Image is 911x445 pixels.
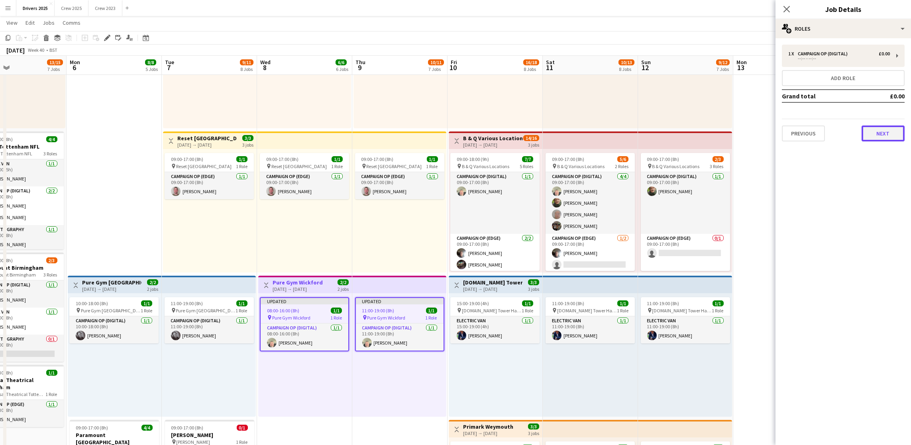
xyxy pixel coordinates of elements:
div: [DATE] → [DATE] [463,430,513,436]
span: 6 [69,63,80,72]
button: Drivers 2025 [16,0,55,16]
span: Sat [546,59,555,66]
app-card-role: Campaign Op (Digital)1/111:00-19:00 (8h)[PERSON_NAME] [165,316,254,343]
span: 09:00-17:00 (8h) [171,156,203,162]
span: 5/6 [617,156,628,162]
app-card-role: Campaign Op (Edge)2/209:00-17:00 (8h)[PERSON_NAME][PERSON_NAME] [450,234,540,272]
span: B & Q Various Locations [652,163,700,169]
div: Updated [356,298,444,304]
span: 1/1 [713,300,724,306]
span: 12 [640,63,651,72]
span: Pure Gym [GEOGRAPHIC_DATA] [81,308,141,314]
span: 1 Role [141,308,152,314]
span: 11:00-19:00 (8h) [552,300,584,306]
button: Crew 2023 [88,0,122,16]
app-job-card: 09:00-18:00 (9h)7/7 B & Q Various Locations5 RolesCampaign Op (Digital)1/109:00-17:00 (8h)[PERSON... [450,153,540,271]
span: [DOMAIN_NAME] Tower Hamlets [557,308,617,314]
a: Comms [59,18,84,28]
div: 11:00-19:00 (8h)1/1 Pure Gym [GEOGRAPHIC_DATA]1 RoleCampaign Op (Digital)1/111:00-19:00 (8h)[PERS... [165,297,254,343]
span: 1 Role [617,308,628,314]
h3: [DOMAIN_NAME] Tower Hamlets [463,279,522,286]
div: Campaign Op (Digital) [798,51,851,57]
span: Sun [641,59,651,66]
span: 7/7 [522,156,533,162]
app-job-card: 09:00-17:00 (8h)1/1 Reset [GEOGRAPHIC_DATA]1 RoleCampaign Op (Edge)1/109:00-17:00 (8h)[PERSON_NAME] [165,153,254,199]
span: 14/16 [523,135,539,141]
td: £0.00 [867,90,905,102]
span: B & Q Various Locations [462,163,509,169]
div: 2 jobs [147,285,158,292]
span: 1 Role [331,163,343,169]
span: [DOMAIN_NAME] Tower Hamlets [462,308,522,314]
span: Jobs [43,19,55,26]
span: 1/1 [332,156,343,162]
div: Updated [261,298,348,304]
span: 08:00-16:00 (8h) [267,308,299,314]
app-job-card: 09:00-17:00 (8h)5/6 B & Q Various Locations2 RolesCampaign Op (Digital)4/409:00-17:00 (8h)[PERSON... [546,153,635,271]
span: 1 Role [46,391,57,397]
span: 9/12 [716,59,730,65]
div: BST [49,47,57,53]
div: 5 Jobs [145,66,158,72]
div: £0.00 [879,51,890,57]
div: 7 Jobs [428,66,444,72]
span: 11:00-19:00 (8h) [647,300,679,306]
div: 8 Jobs [524,66,539,72]
span: 1/1 [141,300,152,306]
div: 1 x [788,51,798,57]
span: 16/18 [523,59,539,65]
div: [DATE] → [DATE] [463,286,522,292]
span: Wed [260,59,271,66]
span: 1 Role [426,315,437,321]
span: 4/4 [46,136,57,142]
app-card-role: Electric Van1/115:00-19:00 (4h)[PERSON_NAME] [450,316,540,343]
app-job-card: Updated08:00-16:00 (8h)1/1 Pure Gym Wickford1 RoleCampaign Op (Digital)1/108:00-16:00 (8h)[PERSON... [260,297,349,351]
span: 4/4 [141,425,153,431]
span: 8 [259,63,271,72]
button: Add role [782,70,905,86]
span: Pure Gym [GEOGRAPHIC_DATA] [176,308,236,314]
div: 3 jobs [528,141,539,148]
button: Previous [782,125,825,141]
div: [DATE] → [DATE] [273,286,323,292]
h3: Primark Weymouth [463,423,513,430]
span: Thu [355,59,365,66]
span: 1 Role [426,163,438,169]
span: 10:00-18:00 (8h) [76,300,108,306]
span: 10/13 [618,59,634,65]
app-card-role: Electric Van1/111:00-19:00 (8h)[PERSON_NAME] [641,316,730,343]
app-card-role: Campaign Op (Digital)1/109:00-17:00 (8h)[PERSON_NAME] [641,172,730,234]
span: 09:00-17:00 (8h) [552,156,584,162]
app-job-card: 15:00-19:00 (4h)1/1 [DOMAIN_NAME] Tower Hamlets1 RoleElectric Van1/115:00-19:00 (4h)[PERSON_NAME] [450,297,540,343]
span: 2/3 [713,156,724,162]
span: 1 Role [712,308,724,314]
span: 1/1 [331,308,342,314]
span: 0/1 [237,425,248,431]
span: Mon [736,59,747,66]
app-job-card: 11:00-19:00 (8h)1/1 [DOMAIN_NAME] Tower Hamlets1 RoleElectric Van1/111:00-19:00 (8h)[PERSON_NAME] [641,297,730,343]
span: [DOMAIN_NAME] Tower Hamlets [652,308,712,314]
span: 2/2 [338,279,349,285]
div: Roles [776,19,911,38]
span: 1 Role [522,308,533,314]
app-card-role: Campaign Op (Edge)1/209:00-17:00 (8h)[PERSON_NAME] [546,234,635,272]
div: 7 Jobs [47,66,63,72]
app-card-role: Campaign Op (Edge)1/109:00-17:00 (8h)[PERSON_NAME] [355,172,444,199]
span: 9 [354,63,365,72]
div: [DATE] → [DATE] [463,142,522,148]
h3: Pure Gym [GEOGRAPHIC_DATA] [82,279,141,286]
app-job-card: 09:00-17:00 (8h)1/1 Reset [GEOGRAPHIC_DATA]1 RoleCampaign Op (Edge)1/109:00-17:00 (8h)[PERSON_NAME] [260,153,349,199]
span: 5 Roles [520,163,533,169]
div: 8 Jobs [619,66,634,72]
span: 10 [450,63,457,72]
span: 1/1 [46,370,57,376]
app-card-role: Campaign Op (Edge)0/109:00-17:00 (8h) [641,234,730,272]
h3: [PERSON_NAME] [165,431,254,439]
span: 1 Role [236,308,247,314]
app-job-card: 11:00-19:00 (8h)1/1 [DOMAIN_NAME] Tower Hamlets1 RoleElectric Van1/111:00-19:00 (8h)[PERSON_NAME] [546,297,635,343]
span: [PERSON_NAME] [177,439,210,445]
